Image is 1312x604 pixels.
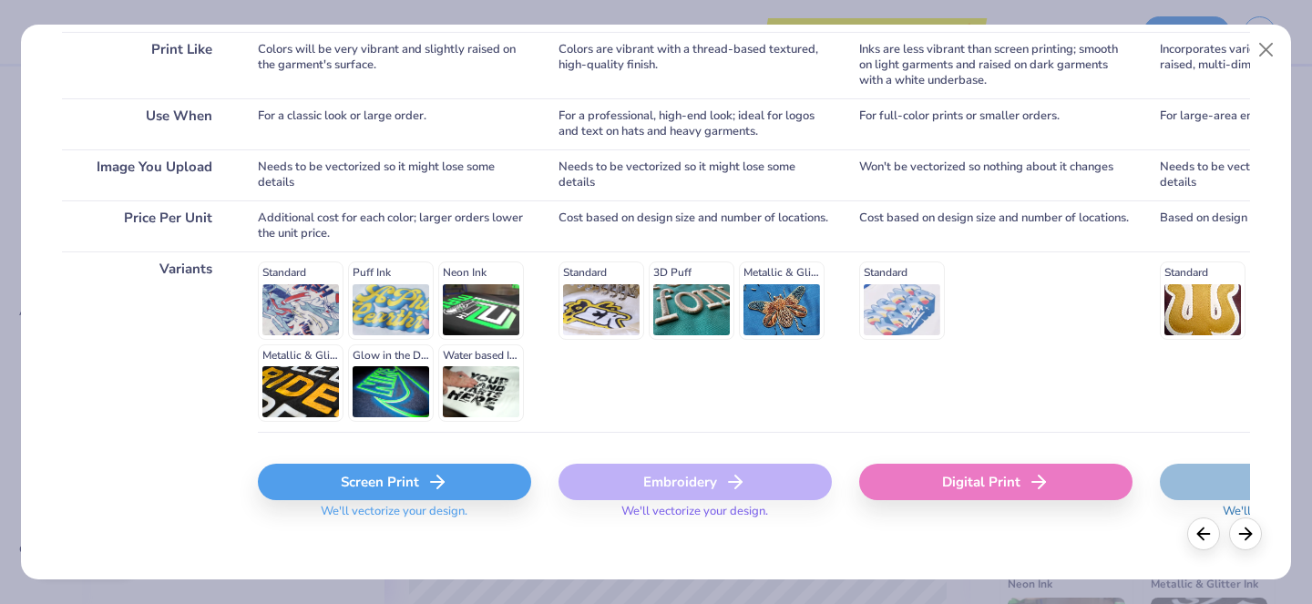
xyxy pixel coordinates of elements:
div: Digital Print [859,464,1133,500]
div: Print Like [62,32,231,98]
div: Cost based on design size and number of locations. [859,200,1133,251]
div: For full-color prints or smaller orders. [859,98,1133,149]
div: Variants [62,251,231,432]
div: Inks are less vibrant than screen printing; smooth on light garments and raised on dark garments ... [859,32,1133,98]
div: Cost based on design size and number of locations. [559,200,832,251]
div: Image You Upload [62,149,231,200]
div: For a professional, high-end look; ideal for logos and text on hats and heavy garments. [559,98,832,149]
div: Needs to be vectorized so it might lose some details [258,149,531,200]
div: Screen Print [258,464,531,500]
div: For a classic look or large order. [258,98,531,149]
div: Additional cost for each color; larger orders lower the unit price. [258,200,531,251]
div: Colors are vibrant with a thread-based textured, high-quality finish. [559,32,832,98]
div: Won't be vectorized so nothing about it changes [859,149,1133,200]
div: Price Per Unit [62,200,231,251]
div: Embroidery [559,464,832,500]
span: We'll vectorize your design. [313,504,475,530]
div: Needs to be vectorized so it might lose some details [559,149,832,200]
div: Colors will be very vibrant and slightly raised on the garment's surface. [258,32,531,98]
span: We'll vectorize your design. [614,504,775,530]
button: Close [1249,33,1284,67]
div: Use When [62,98,231,149]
